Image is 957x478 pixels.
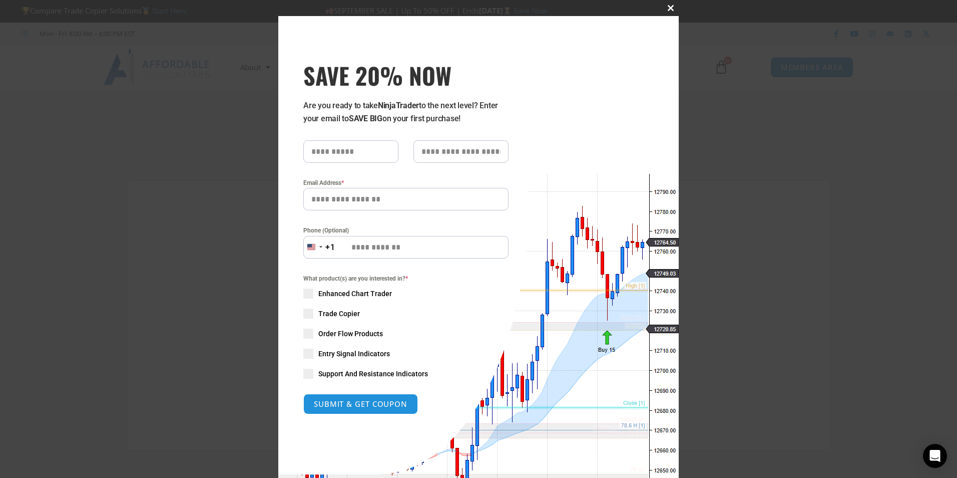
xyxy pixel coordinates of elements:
span: What product(s) are you interested in? [303,274,509,284]
button: Selected country [303,236,335,259]
label: Order Flow Products [303,329,509,339]
div: +1 [325,241,335,254]
label: Enhanced Chart Trader [303,289,509,299]
label: Entry Signal Indicators [303,349,509,359]
label: Trade Copier [303,309,509,319]
p: Are you ready to take to the next level? Enter your email to on your first purchase! [303,99,509,125]
span: Trade Copier [318,309,360,319]
span: Entry Signal Indicators [318,349,390,359]
button: SUBMIT & GET COUPON [303,394,418,414]
label: Phone (Optional) [303,225,509,235]
strong: SAVE BIG [349,114,382,123]
h3: SAVE 20% NOW [303,61,509,89]
strong: NinjaTrader [378,101,419,110]
span: Support And Resistance Indicators [318,369,428,379]
span: Enhanced Chart Trader [318,289,392,299]
label: Support And Resistance Indicators [303,369,509,379]
label: Email Address [303,178,509,188]
span: Order Flow Products [318,329,383,339]
div: Open Intercom Messenger [923,444,947,468]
